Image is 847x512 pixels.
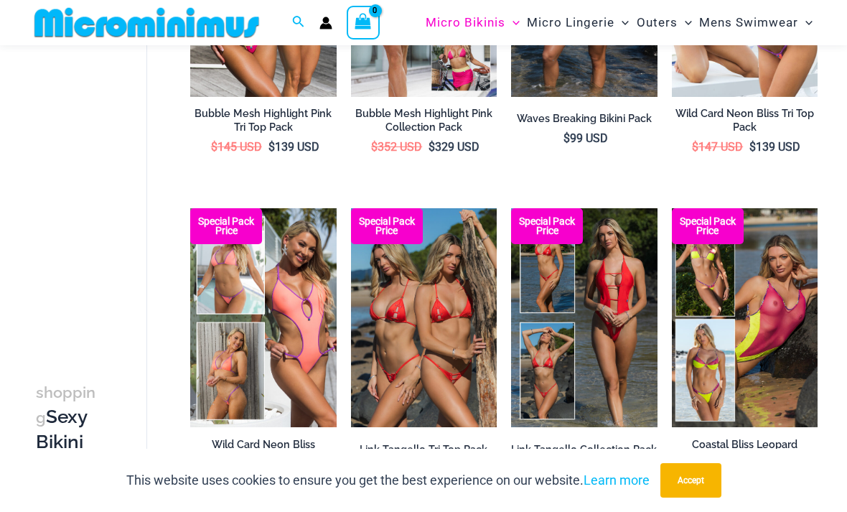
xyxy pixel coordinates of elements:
[347,6,380,39] a: View Shopping Cart, empty
[563,131,608,145] bdi: 99 USD
[211,140,262,154] bdi: 145 USD
[699,4,798,41] span: Mens Swimwear
[319,17,332,29] a: Account icon link
[126,470,650,491] p: This website uses cookies to ensure you get the best experience on our website.
[420,2,818,43] nav: Site Navigation
[696,4,816,41] a: Mens SwimwearMenu ToggleMenu Toggle
[637,4,678,41] span: Outers
[511,443,658,457] h2: Link Tangello Collection Pack
[511,112,658,126] h2: Waves Breaking Bikini Pack
[692,140,743,154] bdi: 147 USD
[292,14,305,32] a: Search icon link
[351,443,497,462] a: Link Tangello Tri Top Pack
[36,380,96,478] h3: Sexy Bikini Sets
[351,107,497,134] h2: Bubble Mesh Highlight Pink Collection Pack
[422,4,523,41] a: Micro BikinisMenu ToggleMenu Toggle
[190,438,337,465] h2: Wild Card Neon Bliss Collection Pack
[511,217,583,236] b: Special Pack Price
[351,208,497,427] img: Bikini Pack
[29,6,265,39] img: MM SHOP LOGO FLAT
[268,140,275,154] span: $
[749,140,756,154] span: $
[672,208,818,427] img: Coastal Bliss Leopard Sunset Collection Pack C
[351,443,497,457] h2: Link Tangello Tri Top Pack
[351,107,497,139] a: Bubble Mesh Highlight Pink Collection Pack
[672,217,744,236] b: Special Pack Price
[190,208,337,427] a: Collection Pack (7) Collection Pack B (1)Collection Pack B (1)
[692,140,698,154] span: $
[211,140,217,154] span: $
[633,4,696,41] a: OutersMenu ToggleMenu Toggle
[660,463,721,498] button: Accept
[190,208,337,427] img: Collection Pack (7)
[672,107,818,139] a: Wild Card Neon Bliss Tri Top Pack
[371,140,422,154] bdi: 352 USD
[429,140,435,154] span: $
[672,107,818,134] h2: Wild Card Neon Bliss Tri Top Pack
[36,48,165,335] iframe: TrustedSite Certified
[371,140,378,154] span: $
[190,107,337,134] h2: Bubble Mesh Highlight Pink Tri Top Pack
[584,473,650,488] a: Learn more
[527,4,614,41] span: Micro Lingerie
[511,208,658,427] a: Collection Pack Collection Pack BCollection Pack B
[678,4,692,41] span: Menu Toggle
[190,217,262,236] b: Special Pack Price
[429,140,479,154] bdi: 329 USD
[614,4,629,41] span: Menu Toggle
[268,140,319,154] bdi: 139 USD
[523,4,632,41] a: Micro LingerieMenu ToggleMenu Toggle
[749,140,800,154] bdi: 139 USD
[672,438,818,470] a: Coastal Bliss Leopard Collection Pack
[511,443,658,462] a: Link Tangello Collection Pack
[351,208,497,427] a: Bikini Pack Bikini Pack BBikini Pack B
[190,107,337,139] a: Bubble Mesh Highlight Pink Tri Top Pack
[351,217,423,236] b: Special Pack Price
[798,4,813,41] span: Menu Toggle
[190,438,337,470] a: Wild Card Neon Bliss Collection Pack
[511,112,658,131] a: Waves Breaking Bikini Pack
[511,208,658,427] img: Collection Pack
[563,131,570,145] span: $
[36,383,95,427] span: shopping
[672,208,818,427] a: Coastal Bliss Leopard Sunset Collection Pack C Coastal Bliss Leopard Sunset Collection Pack BCoas...
[505,4,520,41] span: Menu Toggle
[672,438,818,465] h2: Coastal Bliss Leopard Collection Pack
[426,4,505,41] span: Micro Bikinis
